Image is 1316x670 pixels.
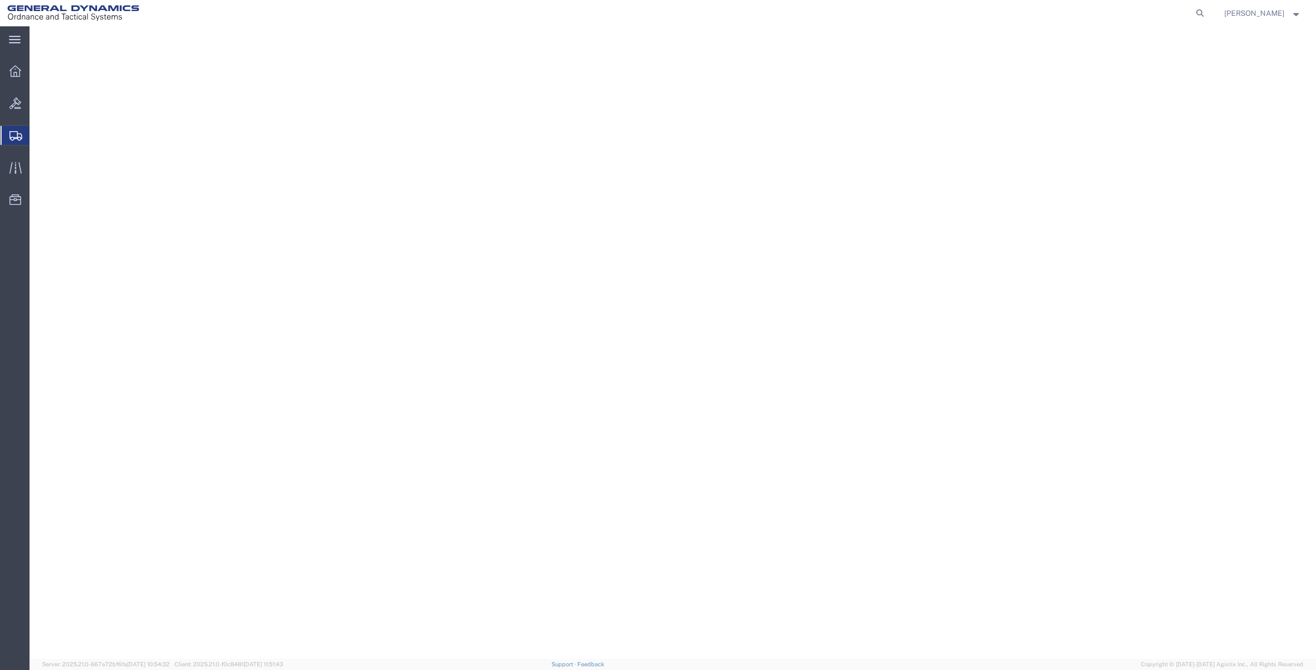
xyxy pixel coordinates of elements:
[577,661,604,667] a: Feedback
[551,661,578,667] a: Support
[127,661,170,667] span: [DATE] 10:54:32
[7,5,139,21] img: logo
[175,661,283,667] span: Client: 2025.21.0-f0c8481
[1224,7,1302,19] button: [PERSON_NAME]
[42,661,170,667] span: Server: 2025.21.0-667a72bf6fa
[1224,7,1284,19] span: Nicholas Bohmer
[30,26,1316,659] iframe: FS Legacy Container
[244,661,283,667] span: [DATE] 11:51:43
[1141,660,1303,669] span: Copyright © [DATE]-[DATE] Agistix Inc., All Rights Reserved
